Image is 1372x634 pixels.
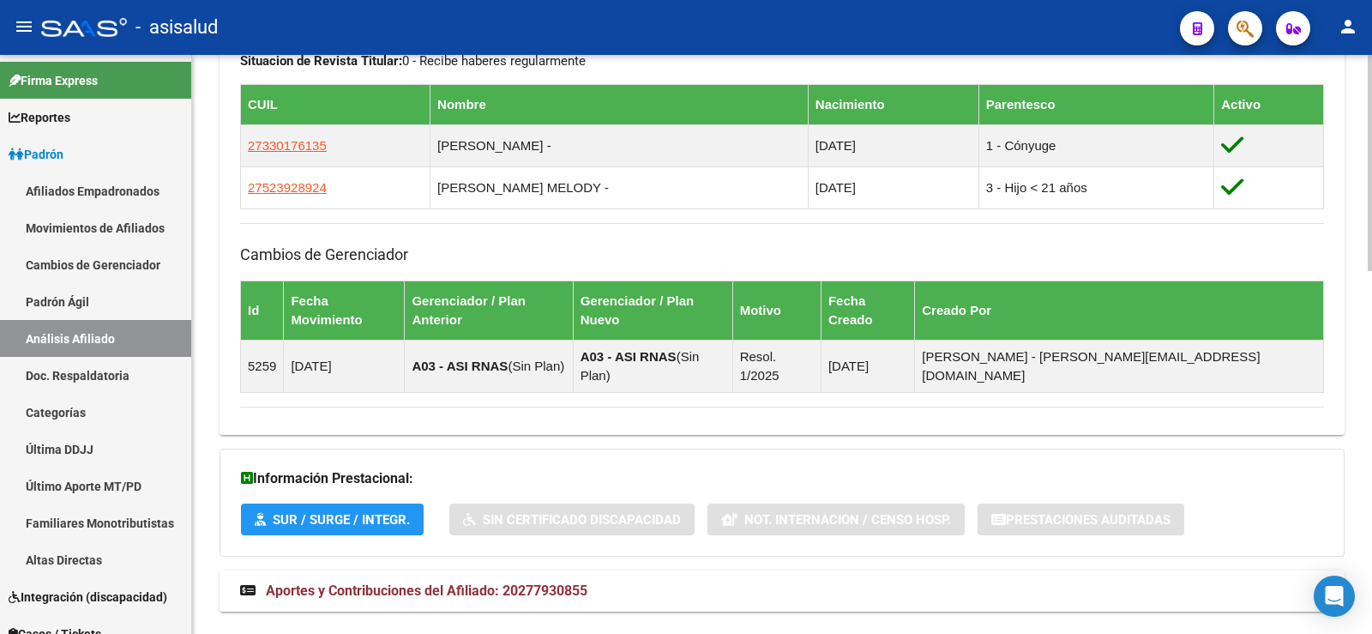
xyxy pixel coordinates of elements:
td: ( ) [573,340,732,392]
span: Reportes [9,108,70,127]
span: Aportes y Contribuciones del Afiliado: 20277930855 [266,583,587,599]
span: Firma Express [9,71,98,90]
td: [DATE] [808,124,978,166]
span: Sin Plan [512,359,560,373]
h3: Cambios de Gerenciador [240,243,1324,267]
td: 3 - Hijo < 21 años [978,166,1213,208]
td: [DATE] [808,166,978,208]
td: Resol. 1/2025 [732,340,821,392]
span: Sin Certificado Discapacidad [483,512,681,528]
td: [PERSON_NAME] - [PERSON_NAME][EMAIL_ADDRESS][DOMAIN_NAME] [915,340,1324,392]
strong: Situacion de Revista Titular: [240,53,402,69]
th: Gerenciador / Plan Nuevo [573,281,732,340]
button: SUR / SURGE / INTEGR. [241,504,424,535]
h3: Información Prestacional: [241,467,1323,491]
td: 5259 [241,340,284,392]
td: [DATE] [284,340,405,392]
span: SUR / SURGE / INTEGR. [273,512,410,528]
td: ( ) [405,340,573,392]
th: Motivo [732,281,821,340]
span: Sin Plan [581,349,700,383]
span: 27523928924 [248,180,327,195]
mat-icon: menu [14,16,34,37]
th: CUIL [241,84,430,124]
span: Padrón [9,145,63,164]
button: Sin Certificado Discapacidad [449,504,695,535]
th: Id [241,281,284,340]
strong: A03 - ASI RNAS [581,349,677,364]
mat-icon: person [1338,16,1358,37]
span: Not. Internacion / Censo Hosp. [744,512,951,528]
th: Nombre [430,84,809,124]
th: Parentesco [978,84,1213,124]
td: [PERSON_NAME] MELODY - [430,166,809,208]
strong: A03 - ASI RNAS [412,359,508,373]
button: Not. Internacion / Censo Hosp. [707,504,965,535]
td: [DATE] [821,340,914,392]
mat-expansion-panel-header: Aportes y Contribuciones del Afiliado: 20277930855 [220,571,1345,612]
th: Fecha Creado [821,281,914,340]
th: Activo [1214,84,1324,124]
th: Gerenciador / Plan Anterior [405,281,573,340]
th: Nacimiento [808,84,978,124]
th: Creado Por [915,281,1324,340]
td: 1 - Cónyuge [978,124,1213,166]
td: [PERSON_NAME] - [430,124,809,166]
span: - asisalud [135,9,218,46]
span: 27330176135 [248,138,327,153]
span: 0 - Recibe haberes regularmente [240,53,586,69]
span: Prestaciones Auditadas [1006,512,1170,528]
button: Prestaciones Auditadas [978,504,1184,535]
th: Fecha Movimiento [284,281,405,340]
span: Integración (discapacidad) [9,588,167,607]
div: Open Intercom Messenger [1314,576,1355,617]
